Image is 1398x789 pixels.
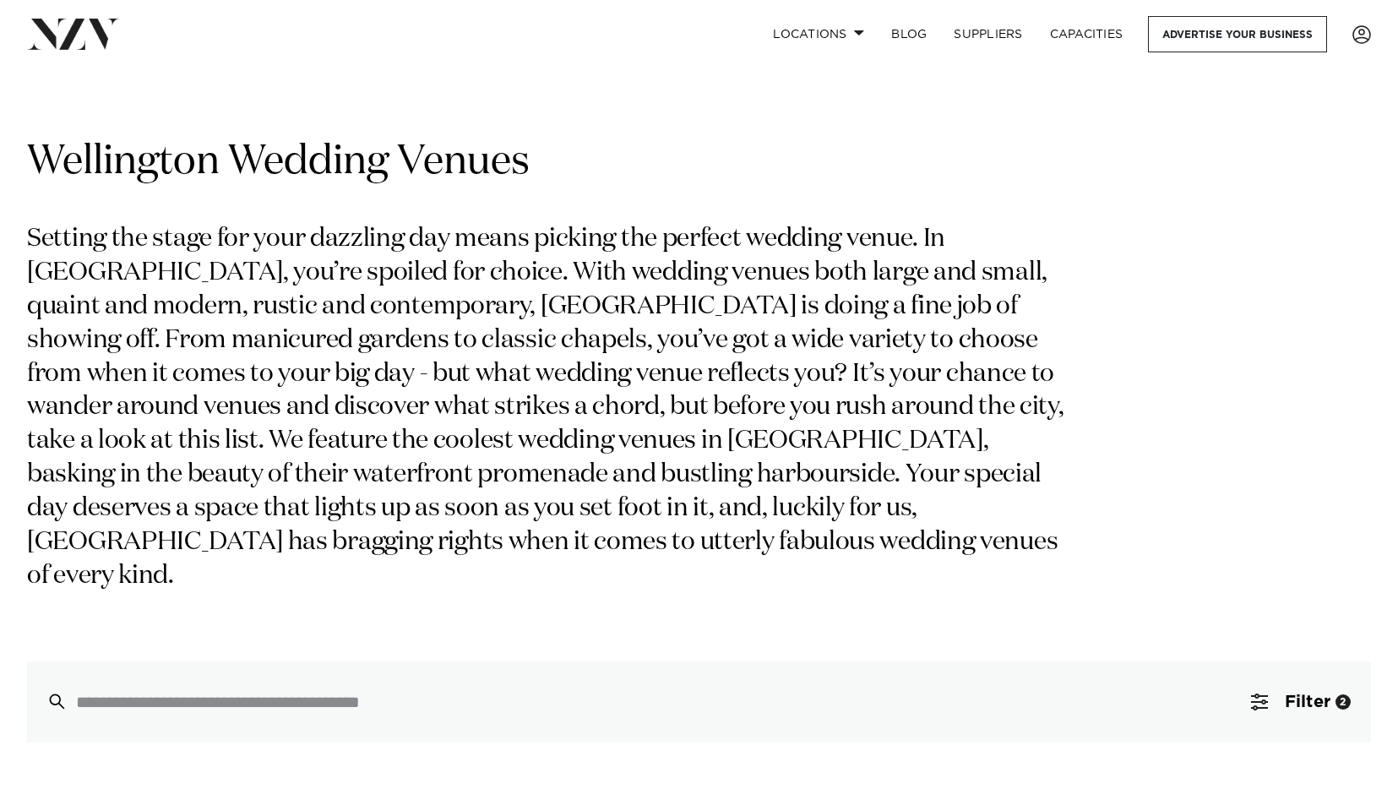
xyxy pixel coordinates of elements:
[1148,16,1327,52] a: Advertise your business
[1231,661,1371,743] button: Filter2
[27,19,119,49] img: nzv-logo.png
[940,16,1036,52] a: SUPPLIERS
[27,223,1071,594] p: Setting the stage for your dazzling day means picking the perfect wedding venue. In [GEOGRAPHIC_D...
[1285,694,1330,710] span: Filter
[759,16,878,52] a: Locations
[27,136,1371,189] h1: Wellington Wedding Venues
[878,16,940,52] a: BLOG
[1036,16,1137,52] a: Capacities
[1335,694,1351,710] div: 2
